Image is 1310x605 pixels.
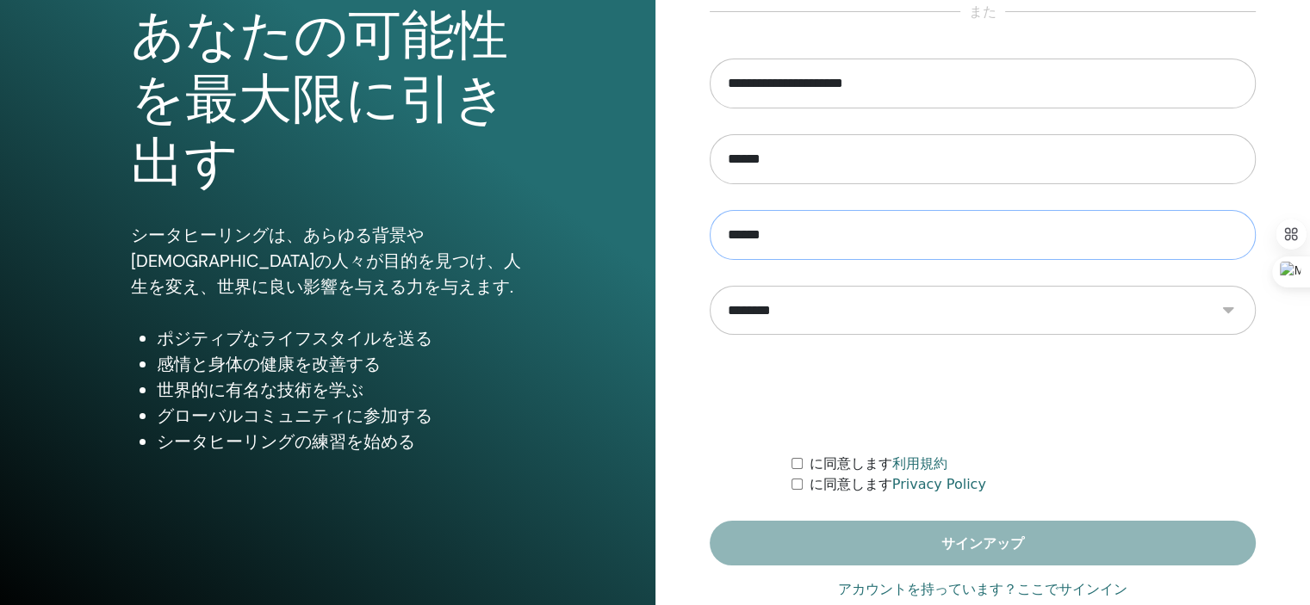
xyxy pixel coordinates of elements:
a: アカウントを持っています？ここでサインイン [838,579,1127,600]
h1: あなたの可能性を最大限に引き出す [131,4,525,196]
li: 感情と身体の健康を改善する [157,351,525,377]
label: に同意します [810,454,947,474]
li: 世界的に有名な技術を学ぶ [157,377,525,403]
p: シータヒーリングは、あらゆる背景や[DEMOGRAPHIC_DATA]の人々が目的を見つけ、人生を変え、世界に良い影響を与える力を与えます. [131,222,525,299]
li: シータヒーリングの練習を始める [157,429,525,454]
a: Privacy Policy [892,476,986,492]
a: 利用規約 [892,455,947,472]
li: グローバルコミュニティに参加する [157,403,525,429]
li: ポジティブなライフスタイルを送る [157,325,525,351]
label: に同意します [810,474,986,495]
iframe: reCAPTCHA [852,361,1114,428]
span: また [960,2,1005,22]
